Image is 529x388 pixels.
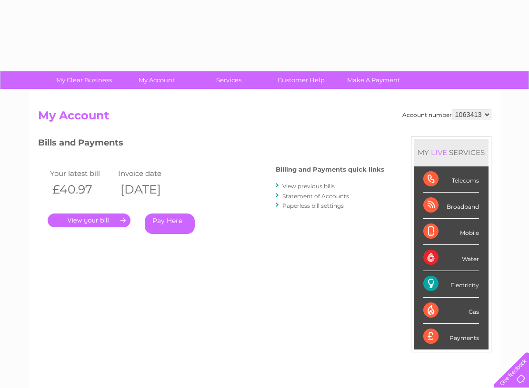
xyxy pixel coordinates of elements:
[423,219,479,245] div: Mobile
[423,298,479,324] div: Gas
[38,109,491,127] h2: My Account
[423,166,479,193] div: Telecoms
[48,180,116,199] th: £40.97
[116,167,184,180] td: Invoice date
[116,180,184,199] th: [DATE]
[423,271,479,297] div: Electricity
[282,183,335,190] a: View previous bills
[190,71,268,89] a: Services
[423,245,479,271] div: Water
[45,71,123,89] a: My Clear Business
[414,139,489,166] div: MY SERVICES
[423,193,479,219] div: Broadband
[38,136,384,153] h3: Bills and Payments
[48,167,116,180] td: Your latest bill
[402,109,491,120] div: Account number
[48,213,130,227] a: .
[282,202,344,209] a: Paperless bill settings
[429,148,449,157] div: LIVE
[262,71,340,89] a: Customer Help
[117,71,196,89] a: My Account
[423,324,479,349] div: Payments
[334,71,413,89] a: Make A Payment
[282,193,349,200] a: Statement of Accounts
[276,166,384,173] h4: Billing and Payments quick links
[145,213,195,234] a: Pay Here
